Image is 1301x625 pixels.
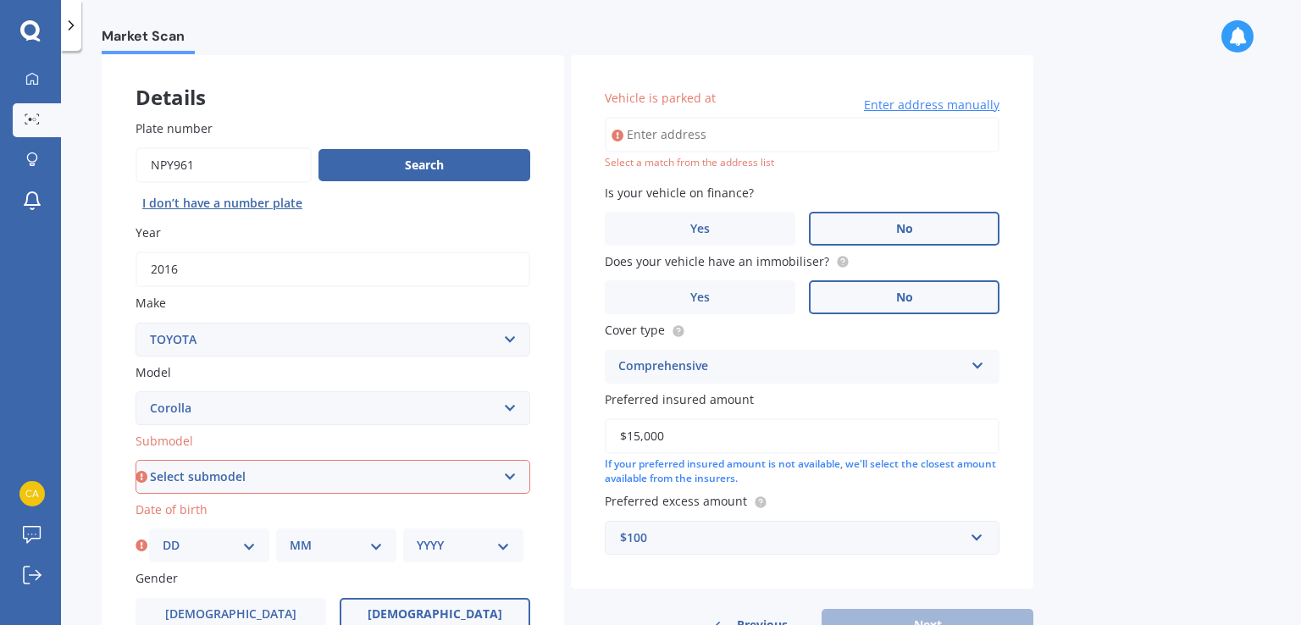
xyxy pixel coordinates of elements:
[136,296,166,312] span: Make
[618,357,964,377] div: Comprehensive
[620,528,964,547] div: $100
[605,391,754,407] span: Preferred insured amount
[690,222,710,236] span: Yes
[136,120,213,136] span: Plate number
[136,147,312,183] input: Enter plate number
[136,224,161,241] span: Year
[690,290,710,305] span: Yes
[605,457,999,486] div: If your preferred insured amount is not available, we'll select the closest amount available from...
[605,253,829,269] span: Does your vehicle have an immobiliser?
[605,156,999,170] div: Select a match from the address list
[864,97,999,113] span: Enter address manually
[136,252,530,287] input: YYYY
[605,323,665,339] span: Cover type
[896,290,913,305] span: No
[165,607,296,622] span: [DEMOGRAPHIC_DATA]
[605,494,747,510] span: Preferred excess amount
[605,185,754,201] span: Is your vehicle on finance?
[896,222,913,236] span: No
[318,149,530,181] button: Search
[136,433,193,449] span: Submodel
[605,117,999,152] input: Enter address
[136,190,309,217] button: I don’t have a number plate
[102,55,564,106] div: Details
[605,90,716,106] span: Vehicle is parked at
[136,571,178,587] span: Gender
[19,481,45,506] img: 5e7701dc47b4d55c5ca6a23bb8b92d9b
[102,28,195,51] span: Market Scan
[368,607,502,622] span: [DEMOGRAPHIC_DATA]
[136,364,171,380] span: Model
[136,501,208,517] span: Date of birth
[605,418,999,454] input: Enter amount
